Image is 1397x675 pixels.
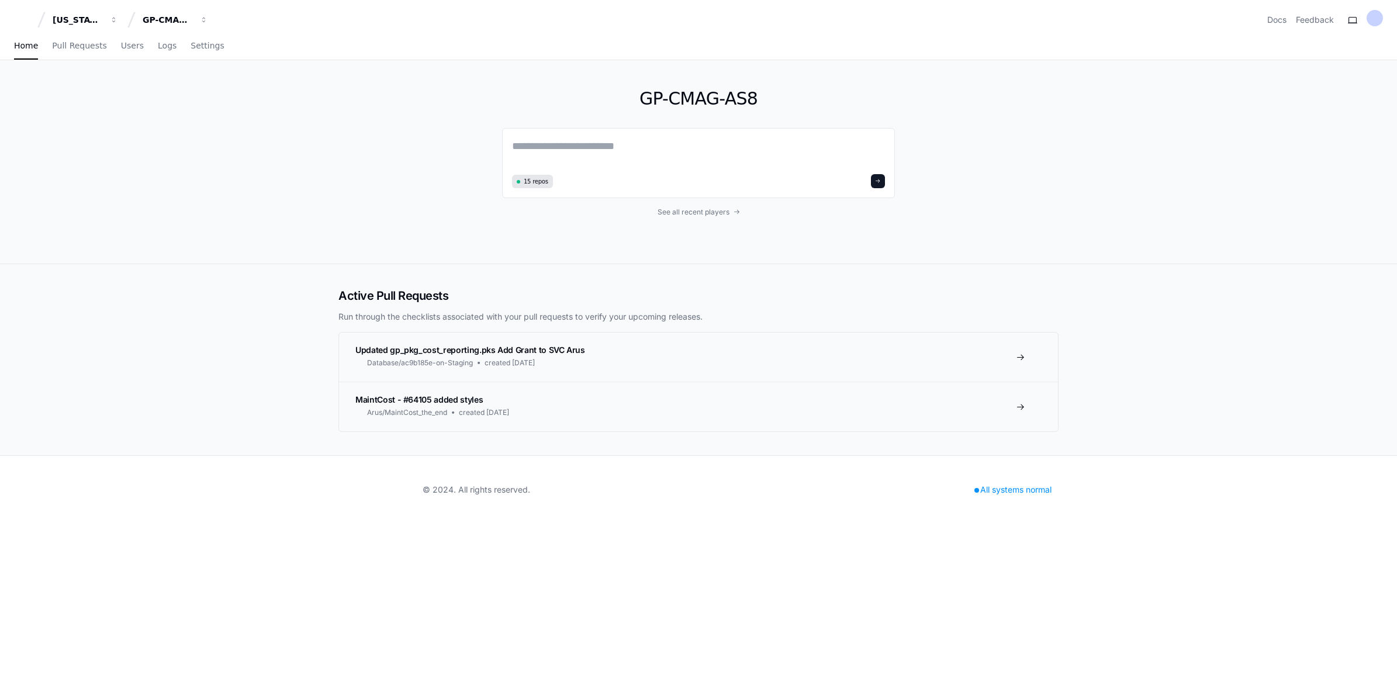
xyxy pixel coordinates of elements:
span: created [DATE] [485,358,535,368]
p: Run through the checklists associated with your pull requests to verify your upcoming releases. [338,311,1059,323]
span: Database/ac9b185e-on-Staging [367,358,473,368]
span: Logs [158,42,177,49]
a: See all recent players [502,207,895,217]
span: See all recent players [658,207,729,217]
button: GP-CMAG-AS8 [138,9,213,30]
span: Updated gp_pkg_cost_reporting.pks Add Grant to SVC Arus [355,345,585,355]
div: All systems normal [967,482,1059,498]
button: [US_STATE] Pacific [48,9,123,30]
span: Settings [191,42,224,49]
span: Pull Requests [52,42,106,49]
a: MaintCost - #64105 added stylesArus/MaintCost_the_endcreated [DATE] [339,382,1058,431]
a: Updated gp_pkg_cost_reporting.pks Add Grant to SVC ArusDatabase/ac9b185e-on-Stagingcreated [DATE] [339,333,1058,382]
h1: GP-CMAG-AS8 [502,88,895,109]
button: Feedback [1296,14,1334,26]
a: Home [14,33,38,60]
a: Settings [191,33,224,60]
span: Users [121,42,144,49]
a: Users [121,33,144,60]
a: Docs [1267,14,1287,26]
span: Home [14,42,38,49]
span: MaintCost - #64105 added styles [355,394,483,404]
h2: Active Pull Requests [338,288,1059,304]
span: 15 repos [524,177,548,186]
a: Pull Requests [52,33,106,60]
div: GP-CMAG-AS8 [143,14,193,26]
div: © 2024. All rights reserved. [423,484,530,496]
a: Logs [158,33,177,60]
span: created [DATE] [459,408,509,417]
div: [US_STATE] Pacific [53,14,103,26]
span: Arus/MaintCost_the_end [367,408,447,417]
